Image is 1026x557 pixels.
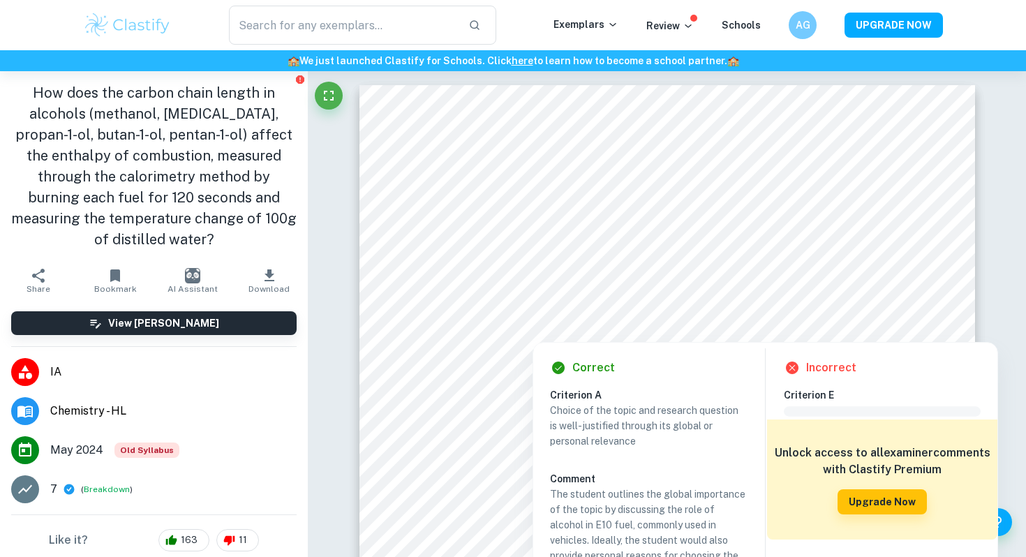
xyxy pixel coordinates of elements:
[231,533,255,547] span: 11
[553,17,618,32] p: Exemplars
[789,11,817,39] button: AG
[646,18,694,34] p: Review
[216,529,259,551] div: 11
[550,387,758,403] h6: Criterion A
[50,442,103,459] span: May 2024
[315,82,343,110] button: Fullscreen
[27,284,50,294] span: Share
[795,17,811,33] h6: AG
[114,443,179,458] span: Old Syllabus
[722,20,761,31] a: Schools
[512,55,533,66] a: here
[185,268,200,283] img: AI Assistant
[84,483,130,496] button: Breakdown
[774,445,990,478] h6: Unlock access to all examiner comments with Clastify Premium
[83,11,172,39] img: Clastify logo
[49,532,88,549] h6: Like it?
[50,481,57,498] p: 7
[3,53,1023,68] h6: We just launched Clastify for Schools. Click to learn how to become a school partner.
[94,284,137,294] span: Bookmark
[550,403,747,449] p: Choice of the topic and research question is well-justified through its global or personal relevance
[11,82,297,250] h1: How does the carbon chain length in alcohols (methanol, [MEDICAL_DATA], propan-1-ol, butan-1-ol, ...
[108,315,219,331] h6: View [PERSON_NAME]
[154,261,231,300] button: AI Assistant
[572,359,615,376] h6: Correct
[173,533,205,547] span: 163
[727,55,739,66] span: 🏫
[50,403,297,419] span: Chemistry - HL
[295,74,305,84] button: Report issue
[845,13,943,38] button: UPGRADE NOW
[288,55,299,66] span: 🏫
[81,483,133,496] span: ( )
[229,6,457,45] input: Search for any exemplars...
[168,284,218,294] span: AI Assistant
[248,284,290,294] span: Download
[838,489,927,514] button: Upgrade Now
[784,387,992,403] h6: Criterion E
[806,359,856,376] h6: Incorrect
[77,261,154,300] button: Bookmark
[114,443,179,458] div: Starting from the May 2025 session, the Chemistry IA requirements have changed. It's OK to refer ...
[231,261,308,300] button: Download
[158,529,209,551] div: 163
[50,364,297,380] span: IA
[550,471,747,487] h6: Comment
[11,311,297,335] button: View [PERSON_NAME]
